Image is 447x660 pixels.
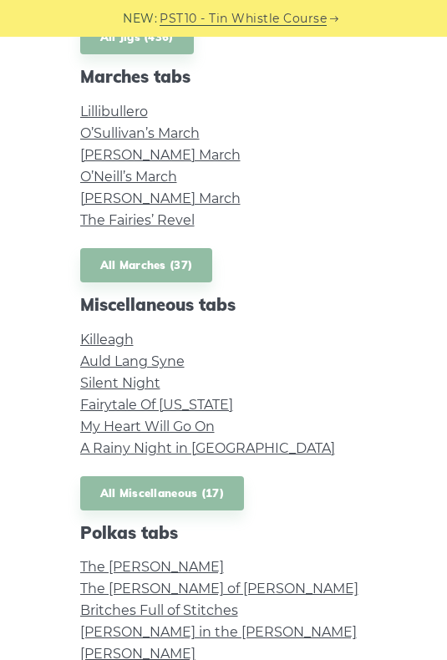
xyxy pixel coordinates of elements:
[80,332,134,348] a: Killeagh
[123,9,157,28] span: NEW:
[80,523,368,543] h2: Polkas tabs
[80,20,194,54] a: All Jigs (436)
[80,353,185,369] a: Auld Lang Syne
[80,147,241,163] a: [PERSON_NAME] March
[80,104,148,119] a: Lillibullero
[80,375,160,391] a: Silent Night
[80,212,195,228] a: The Fairies’ Revel
[80,559,224,575] a: The [PERSON_NAME]
[80,169,177,185] a: O’Neill’s March
[80,419,215,434] a: My Heart Will Go On
[160,9,327,28] a: PST10 - Tin Whistle Course
[80,440,335,456] a: A Rainy Night in [GEOGRAPHIC_DATA]
[80,125,200,141] a: O’Sullivan’s March
[80,624,357,640] a: [PERSON_NAME] in the [PERSON_NAME]
[80,67,368,87] h2: Marches tabs
[80,397,233,413] a: Fairytale Of [US_STATE]
[80,581,358,597] a: The [PERSON_NAME] of [PERSON_NAME]
[80,476,245,510] a: All Miscellaneous (17)
[80,190,241,206] a: [PERSON_NAME] March
[80,248,213,282] a: All Marches (37)
[80,295,368,315] h2: Miscellaneous tabs
[80,602,238,618] a: Britches Full of Stitches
